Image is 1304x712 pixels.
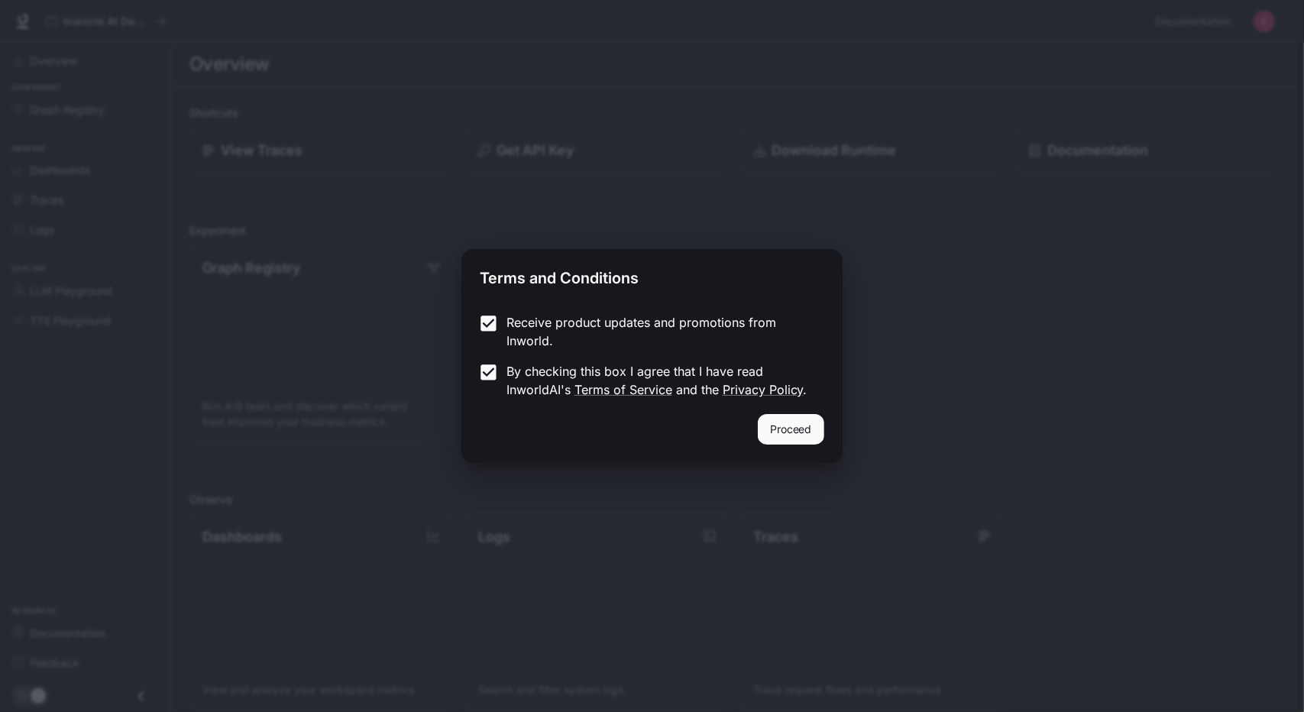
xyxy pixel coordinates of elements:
a: Terms of Service [574,382,672,397]
a: Privacy Policy [723,382,804,397]
button: Proceed [758,414,824,445]
h2: Terms and Conditions [461,249,842,301]
p: Receive product updates and promotions from Inworld. [506,313,812,350]
p: By checking this box I agree that I have read InworldAI's and the . [506,362,812,399]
